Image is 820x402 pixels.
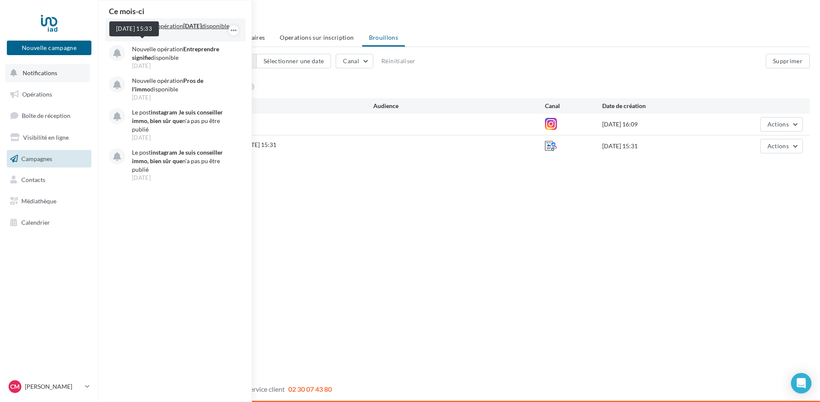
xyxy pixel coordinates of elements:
span: Visibilité en ligne [23,134,69,141]
div: Mes campagnes [108,14,810,26]
button: Sélectionner une date [242,54,331,68]
div: [DATE] 15:33 [109,21,159,36]
div: Canal [545,102,602,110]
p: [PERSON_NAME] [25,382,82,391]
span: Campagnes [21,155,52,162]
span: Opérations [22,91,52,98]
button: Notifications [5,64,90,82]
a: CM [PERSON_NAME] [7,379,91,395]
button: Supprimer [766,54,810,68]
span: Actions [767,120,789,128]
div: Open Intercom Messenger [791,373,811,393]
div: [DATE] 15:31 [602,142,717,150]
span: Boîte de réception [22,112,70,119]
a: Campagnes [5,150,93,168]
div: [DATE] 16:09 [602,120,717,129]
span: Contacts [21,176,45,183]
span: Actions [767,142,789,150]
a: Médiathèque [5,192,93,210]
span: 02 30 07 43 80 [288,385,332,393]
button: Actions [760,117,803,132]
span: Service client [246,385,285,393]
button: Canal [336,54,373,68]
span: CM [10,382,20,391]
button: Réinitialiser [378,56,419,66]
div: Audience [373,102,545,110]
span: Notifications [23,69,57,76]
span: Calendrier [21,219,50,226]
span: Médiathèque [21,197,56,205]
a: Contacts [5,171,93,189]
div: Nom [144,102,373,110]
button: Nouvelle campagne [7,41,91,55]
span: Operations sur inscription [280,34,354,41]
button: Actions [760,139,803,153]
a: Visibilité en ligne [5,129,93,147]
button: Sélectionner une date [256,54,331,68]
a: Calendrier [5,214,93,232]
div: Date de création [602,102,717,110]
a: Boîte de réception [5,106,93,125]
a: Opérations [5,85,93,103]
